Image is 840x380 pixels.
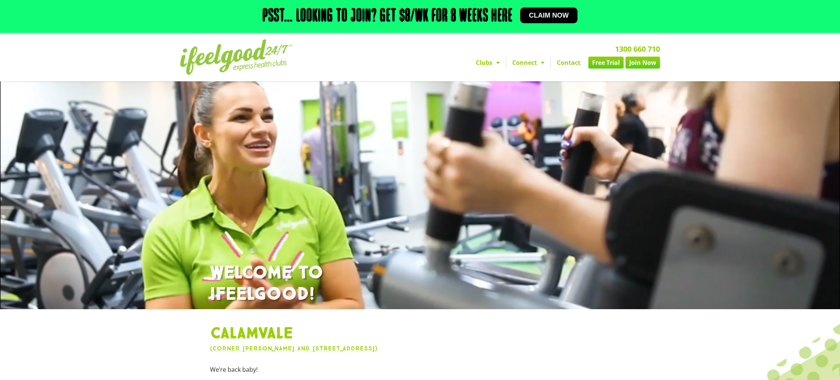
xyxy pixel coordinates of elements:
[210,262,630,305] h1: WELCOME TO IFEELGOOD!
[551,57,586,69] a: Contact
[520,7,578,23] a: Claim now
[210,324,630,344] h1: Calamvale
[625,57,660,69] a: Join Now
[210,365,630,374] p: We’re back baby!
[506,57,550,69] a: Connect
[470,57,506,69] a: Clubs
[351,57,660,69] nav: Menu
[615,44,660,54] a: 1300 660 710
[210,345,378,352] a: (Corner [PERSON_NAME] and [STREET_ADDRESS])
[588,57,624,69] a: Free Trial
[262,7,513,25] h2: Psst… Looking to join? Get $8/wk for 8 weeks here
[529,12,569,19] span: Claim now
